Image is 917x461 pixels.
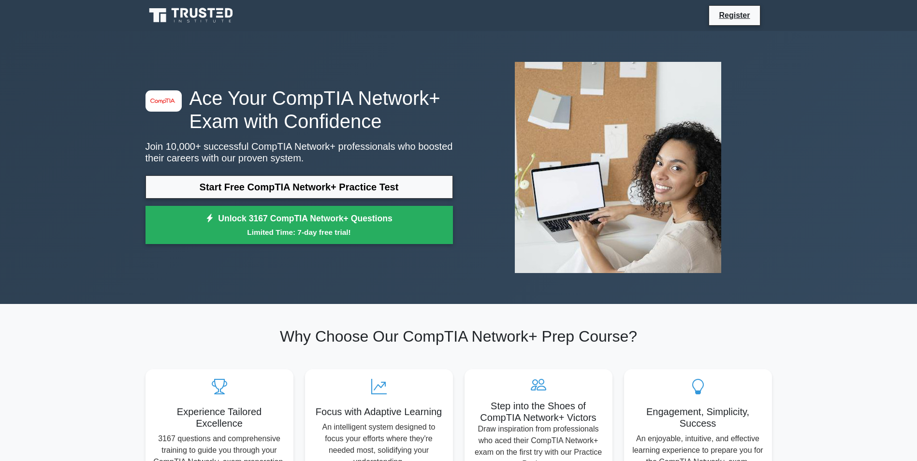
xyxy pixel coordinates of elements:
[313,406,445,418] h5: Focus with Adaptive Learning
[713,9,756,21] a: Register
[146,327,772,346] h2: Why Choose Our CompTIA Network+ Prep Course?
[146,141,453,164] p: Join 10,000+ successful CompTIA Network+ professionals who boosted their careers with our proven ...
[632,406,764,429] h5: Engagement, Simplicity, Success
[158,227,441,238] small: Limited Time: 7-day free trial!
[146,175,453,199] a: Start Free CompTIA Network+ Practice Test
[146,206,453,245] a: Unlock 3167 CompTIA Network+ QuestionsLimited Time: 7-day free trial!
[153,406,286,429] h5: Experience Tailored Excellence
[472,400,605,423] h5: Step into the Shoes of CompTIA Network+ Victors
[146,86,453,133] h1: Ace Your CompTIA Network+ Exam with Confidence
